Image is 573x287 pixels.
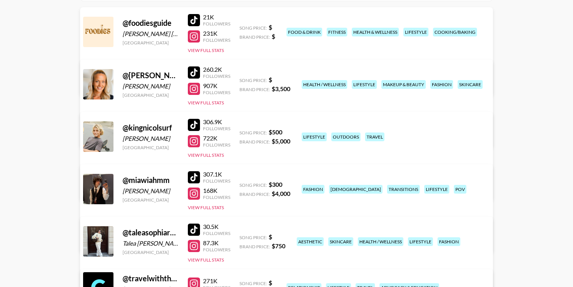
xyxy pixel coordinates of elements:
[239,281,267,286] span: Song Price:
[203,126,230,131] div: Followers
[203,187,230,194] div: 168K
[188,152,224,158] button: View Full Stats
[286,28,322,36] div: food & drink
[239,25,267,31] span: Song Price:
[269,279,272,286] strong: $
[123,175,179,185] div: @ miawiahmm
[438,237,460,246] div: fashion
[269,181,282,188] strong: $ 300
[203,134,230,142] div: 722K
[203,277,230,285] div: 271K
[203,90,230,95] div: Followers
[331,132,360,141] div: outdoors
[239,77,267,83] span: Song Price:
[458,80,483,89] div: skincare
[123,30,179,38] div: [PERSON_NAME] [PERSON_NAME]
[203,30,230,37] div: 231K
[302,185,324,194] div: fashion
[381,80,426,89] div: makeup & beauty
[269,24,272,31] strong: $
[203,230,230,236] div: Followers
[272,242,285,249] strong: $ 750
[123,187,179,195] div: [PERSON_NAME]
[365,132,384,141] div: travel
[203,239,230,247] div: 87.3K
[352,28,399,36] div: health & wellness
[123,228,179,237] div: @ taleasophiarogel
[239,182,267,188] span: Song Price:
[239,191,270,197] span: Brand Price:
[203,21,230,27] div: Followers
[272,85,290,92] strong: $ 3,500
[328,237,353,246] div: skincare
[272,190,290,197] strong: $ 4,000
[239,87,270,92] span: Brand Price:
[239,235,267,240] span: Song Price:
[387,185,420,194] div: transitions
[329,185,383,194] div: [DEMOGRAPHIC_DATA]
[352,80,377,89] div: lifestyle
[123,145,179,150] div: [GEOGRAPHIC_DATA]
[302,132,327,141] div: lifestyle
[203,142,230,148] div: Followers
[433,28,477,36] div: cooking/baking
[430,80,453,89] div: fashion
[239,139,270,145] span: Brand Price:
[203,194,230,200] div: Followers
[269,128,282,136] strong: $ 500
[239,130,267,136] span: Song Price:
[203,66,230,73] div: 260.2K
[123,240,179,247] div: Talea [PERSON_NAME]
[403,28,428,36] div: lifestyle
[123,82,179,90] div: [PERSON_NAME]
[123,71,179,80] div: @ [PERSON_NAME]
[272,33,275,40] strong: $
[188,100,224,106] button: View Full Stats
[358,237,403,246] div: health / wellness
[188,205,224,210] button: View Full Stats
[123,123,179,132] div: @ kingnicolsurf
[424,185,449,194] div: lifestyle
[272,137,290,145] strong: $ 5,000
[269,76,272,83] strong: $
[203,178,230,184] div: Followers
[203,37,230,43] div: Followers
[203,223,230,230] div: 30.5K
[188,257,224,263] button: View Full Stats
[239,244,270,249] span: Brand Price:
[203,73,230,79] div: Followers
[203,247,230,252] div: Followers
[123,92,179,98] div: [GEOGRAPHIC_DATA]
[239,34,270,40] span: Brand Price:
[203,170,230,178] div: 307.1K
[454,185,466,194] div: pov
[327,28,347,36] div: fitness
[123,274,179,283] div: @ travelwiththecrows
[123,197,179,203] div: [GEOGRAPHIC_DATA]
[203,118,230,126] div: 306.9K
[123,249,179,255] div: [GEOGRAPHIC_DATA]
[203,82,230,90] div: 907K
[188,47,224,53] button: View Full Stats
[203,13,230,21] div: 21K
[123,135,179,142] div: [PERSON_NAME]
[408,237,433,246] div: lifestyle
[297,237,324,246] div: aesthetic
[302,80,347,89] div: health / wellness
[269,233,272,240] strong: $
[123,40,179,46] div: [GEOGRAPHIC_DATA]
[123,18,179,28] div: @ foodiesguide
